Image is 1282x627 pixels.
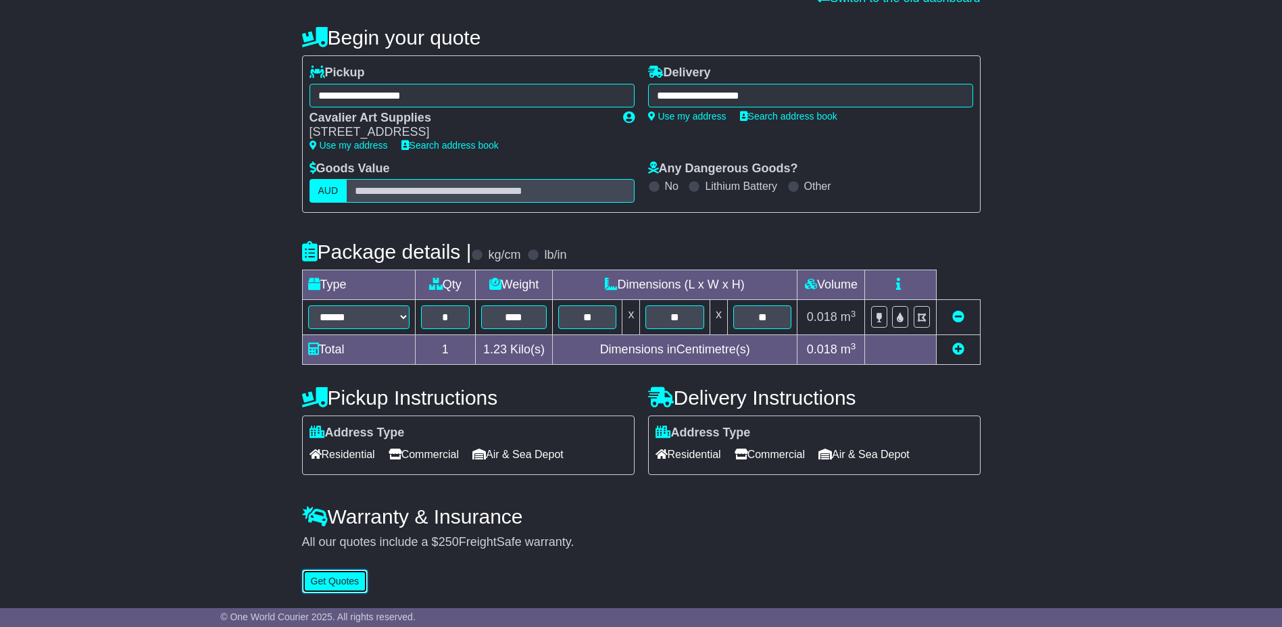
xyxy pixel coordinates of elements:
[302,335,415,365] td: Total
[302,26,981,49] h4: Begin your quote
[310,179,347,203] label: AUD
[797,270,865,300] td: Volume
[552,335,797,365] td: Dimensions in Centimetre(s)
[648,66,711,80] label: Delivery
[735,444,805,465] span: Commercial
[648,161,798,176] label: Any Dangerous Goods?
[648,386,981,409] h4: Delivery Instructions
[302,570,368,593] button: Get Quotes
[302,505,981,528] h4: Warranty & Insurance
[656,426,751,441] label: Address Type
[302,535,981,550] div: All our quotes include a $ FreightSafe warranty.
[648,111,726,122] a: Use my address
[310,140,388,151] a: Use my address
[439,535,459,549] span: 250
[710,300,727,335] td: x
[302,270,415,300] td: Type
[310,66,365,80] label: Pickup
[851,309,856,319] sup: 3
[310,161,390,176] label: Goods Value
[302,241,472,263] h4: Package details |
[952,343,964,356] a: Add new item
[310,426,405,441] label: Address Type
[807,343,837,356] span: 0.018
[472,444,564,465] span: Air & Sea Depot
[552,270,797,300] td: Dimensions (L x W x H)
[475,270,552,300] td: Weight
[740,111,837,122] a: Search address book
[952,310,964,324] a: Remove this item
[475,335,552,365] td: Kilo(s)
[483,343,507,356] span: 1.23
[220,611,416,622] span: © One World Courier 2025. All rights reserved.
[705,180,777,193] label: Lithium Battery
[401,140,499,151] a: Search address book
[804,180,831,193] label: Other
[851,341,856,351] sup: 3
[665,180,679,193] label: No
[302,386,635,409] h4: Pickup Instructions
[622,300,640,335] td: x
[656,444,721,465] span: Residential
[818,444,910,465] span: Air & Sea Depot
[544,248,566,263] label: lb/in
[310,444,375,465] span: Residential
[415,335,475,365] td: 1
[841,343,856,356] span: m
[488,248,520,263] label: kg/cm
[415,270,475,300] td: Qty
[807,310,837,324] span: 0.018
[389,444,459,465] span: Commercial
[310,111,610,126] div: Cavalier Art Supplies
[841,310,856,324] span: m
[310,125,610,140] div: [STREET_ADDRESS]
